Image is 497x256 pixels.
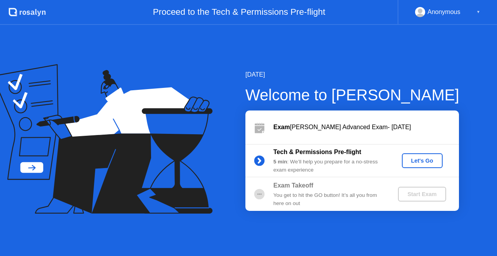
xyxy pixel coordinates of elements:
div: [DATE] [245,70,459,79]
button: Let's Go [402,153,443,168]
div: Anonymous [427,7,461,17]
div: ▼ [476,7,480,17]
div: [PERSON_NAME] Advanced Exam- [DATE] [273,123,459,132]
button: Start Exam [398,187,446,202]
div: Welcome to [PERSON_NAME] [245,83,459,107]
b: Exam Takeoff [273,182,313,189]
b: 5 min [273,159,287,165]
div: Start Exam [401,191,443,197]
div: : We’ll help you prepare for a no-stress exam experience [273,158,385,174]
b: Exam [273,124,290,130]
b: Tech & Permissions Pre-flight [273,149,361,155]
div: You get to hit the GO button! It’s all you from here on out [273,191,385,207]
div: Let's Go [405,158,440,164]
